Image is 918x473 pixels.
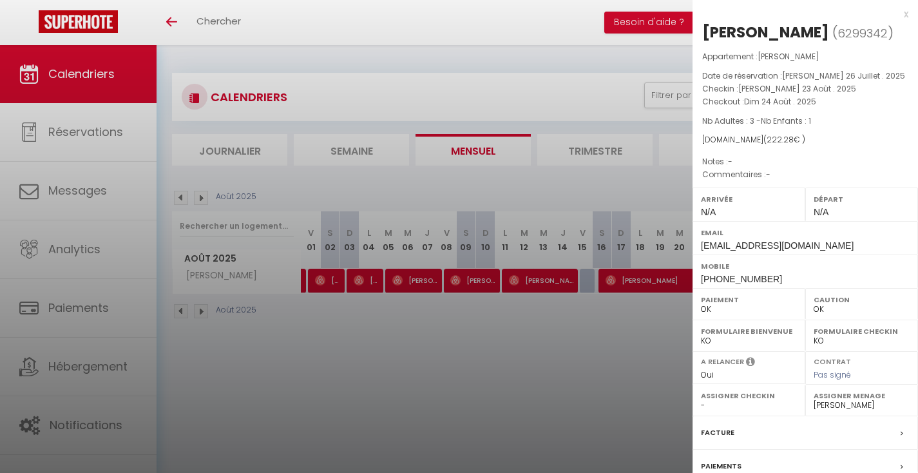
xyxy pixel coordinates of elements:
[814,207,828,217] span: N/A
[782,70,905,81] span: [PERSON_NAME] 26 Juillet . 2025
[701,426,734,439] label: Facture
[767,134,794,145] span: 222.28
[701,240,854,251] span: [EMAIL_ADDRESS][DOMAIN_NAME]
[701,293,797,306] label: Paiement
[766,169,770,180] span: -
[702,134,908,146] div: [DOMAIN_NAME]
[702,50,908,63] p: Appartement :
[702,115,811,126] span: Nb Adultes : 3 -
[744,96,816,107] span: Dim 24 Août . 2025
[701,356,744,367] label: A relancer
[702,82,908,95] p: Checkin :
[814,293,910,306] label: Caution
[701,226,910,239] label: Email
[701,389,797,402] label: Assigner Checkin
[814,356,851,365] label: Contrat
[702,168,908,181] p: Commentaires :
[701,459,741,473] label: Paiements
[758,51,819,62] span: [PERSON_NAME]
[728,156,732,167] span: -
[702,70,908,82] p: Date de réservation :
[702,155,908,168] p: Notes :
[702,95,908,108] p: Checkout :
[814,369,851,380] span: Pas signé
[761,115,811,126] span: Nb Enfants : 1
[746,356,755,371] i: Sélectionner OUI si vous souhaiter envoyer les séquences de messages post-checkout
[701,260,910,273] label: Mobile
[832,24,894,42] span: ( )
[693,6,908,22] div: x
[814,389,910,402] label: Assigner Menage
[738,83,856,94] span: [PERSON_NAME] 23 Août . 2025
[702,22,829,43] div: [PERSON_NAME]
[701,325,797,338] label: Formulaire Bienvenue
[763,134,805,145] span: ( € )
[701,274,782,284] span: [PHONE_NUMBER]
[814,325,910,338] label: Formulaire Checkin
[814,193,910,206] label: Départ
[10,5,49,44] button: Ouvrir le widget de chat LiveChat
[701,207,716,217] span: N/A
[837,25,888,41] span: 6299342
[701,193,797,206] label: Arrivée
